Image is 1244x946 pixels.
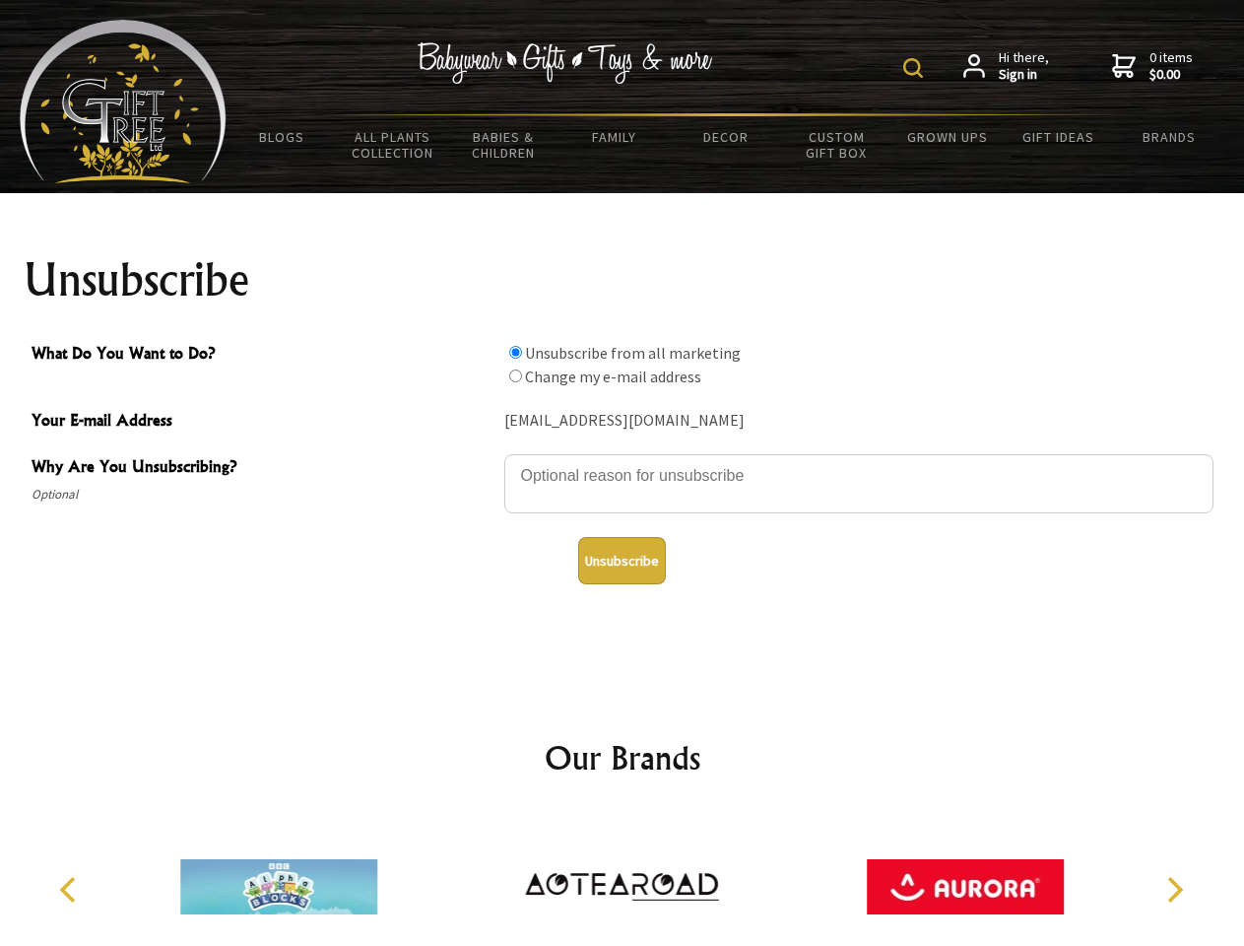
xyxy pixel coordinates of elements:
span: Optional [32,483,494,507]
a: Babies & Children [448,116,559,173]
strong: $0.00 [1149,66,1193,84]
a: BLOGS [227,116,338,158]
a: Custom Gift Box [781,116,892,173]
label: Change my e-mail address [525,367,701,386]
a: 0 items$0.00 [1112,49,1193,84]
a: Hi there,Sign in [963,49,1049,84]
a: Grown Ups [891,116,1003,158]
h2: Our Brands [39,734,1206,781]
a: Family [559,116,671,158]
label: Unsubscribe from all marketing [525,343,741,363]
span: Hi there, [999,49,1049,84]
h1: Unsubscribe [24,256,1221,304]
span: What Do You Want to Do? [32,341,494,370]
span: Your E-mail Address [32,408,494,437]
strong: Sign in [999,66,1049,84]
img: product search [903,58,923,78]
a: All Plants Collection [338,116,449,173]
span: Why Are You Unsubscribing? [32,454,494,483]
textarea: Why Are You Unsubscribing? [504,454,1213,513]
img: Babyware - Gifts - Toys and more... [20,20,227,183]
span: 0 items [1149,48,1193,84]
button: Unsubscribe [578,537,666,584]
a: Brands [1114,116,1225,158]
button: Previous [49,868,93,912]
input: What Do You Want to Do? [509,370,522,382]
input: What Do You Want to Do? [509,346,522,359]
img: Babywear - Gifts - Toys & more [418,42,713,84]
a: Decor [670,116,781,158]
div: [EMAIL_ADDRESS][DOMAIN_NAME] [504,406,1213,437]
a: Gift Ideas [1003,116,1114,158]
button: Next [1152,868,1196,912]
